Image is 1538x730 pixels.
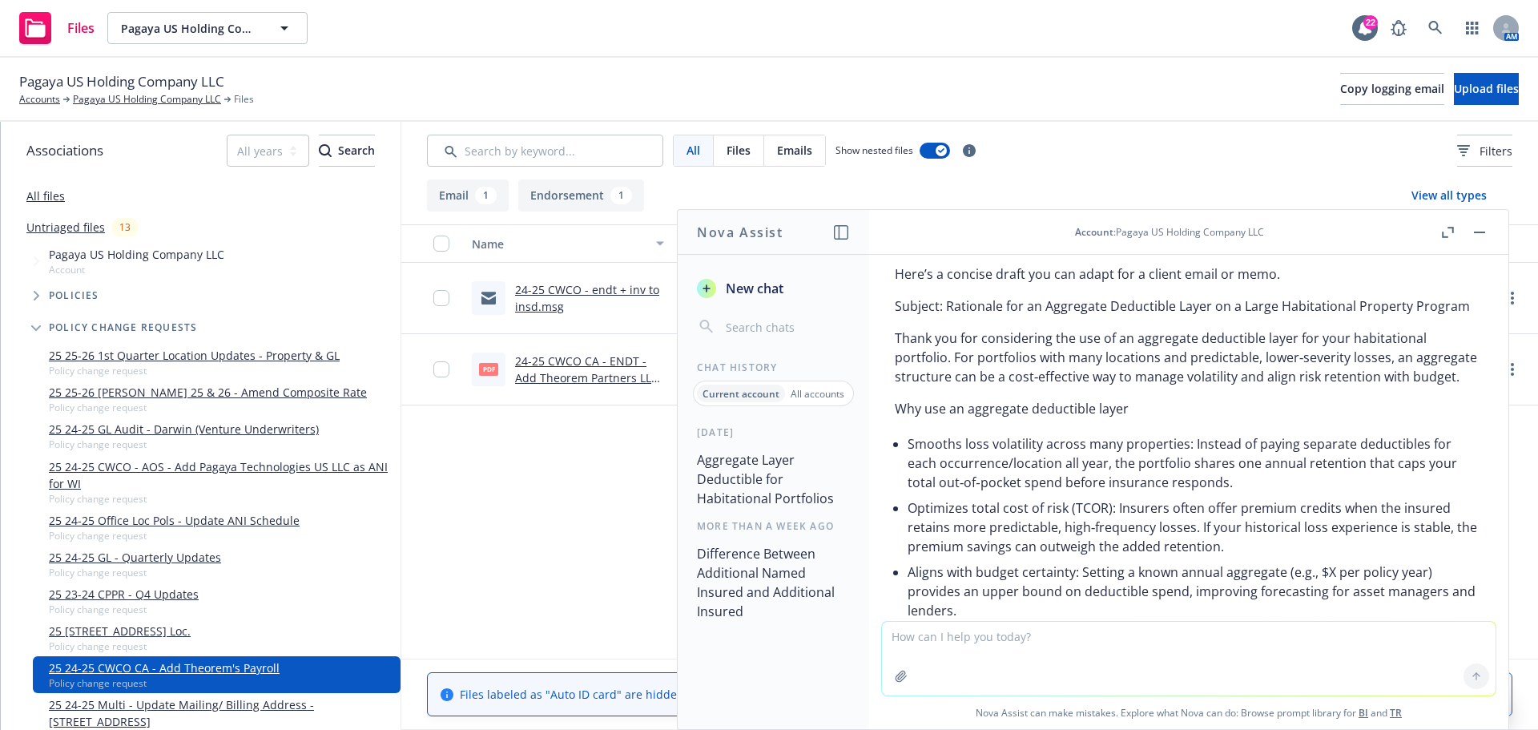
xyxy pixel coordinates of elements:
[690,274,856,303] button: New chat
[1457,143,1512,159] span: Filters
[67,22,95,34] span: Files
[26,188,65,204] a: All files
[49,512,300,529] a: 25 24-25 Office Loc Pols - Update ANI Schedule
[895,264,1483,284] p: Here’s a concise draft you can adapt for a client email or memo.
[777,142,812,159] span: Emails
[697,223,783,242] h1: Nova Assist
[1480,143,1512,159] span: Filters
[26,140,103,161] span: Associations
[1456,12,1488,44] a: Switch app
[234,92,254,107] span: Files
[49,347,340,364] a: 25 25-26 1st Quarter Location Updates - Property & GL
[19,92,60,107] a: Accounts
[670,224,876,263] button: File type
[791,387,844,401] p: All accounts
[433,361,449,377] input: Toggle Row Selected
[472,236,646,252] div: Name
[49,659,280,676] a: 25 24-25 CWCO CA - Add Theorem's Payroll
[727,142,751,159] span: Files
[460,686,796,703] span: Files labeled as "Auto ID card" are hidden.
[49,676,280,690] span: Policy change request
[835,143,913,157] span: Show nested files
[686,142,700,159] span: All
[1419,12,1451,44] a: Search
[319,144,332,157] svg: Search
[319,135,375,167] button: SearchSearch
[678,361,869,374] div: Chat History
[703,387,779,401] p: Current account
[1503,288,1522,308] a: more
[49,586,199,603] a: 25 23-24 CPPR - Q4 Updates
[678,519,869,533] div: More than a week ago
[49,246,224,263] span: Pagaya US Holding Company LLC
[908,431,1483,495] li: Smooths loss volatility across many properties: Instead of paying separate deductibles for each o...
[1340,73,1444,105] button: Copy logging email
[49,639,191,653] span: Policy change request
[465,224,670,263] button: Name
[895,296,1483,316] p: Subject: Rationale for an Aggregate Deductible Layer on a Large Habitational Property Program
[26,219,105,236] a: Untriaged files
[895,329,1483,386] p: Thank you for considering the use of an aggregate deductible layer for your habitational portfoli...
[1359,706,1368,720] a: BI
[723,316,850,338] input: Search chats
[121,20,260,37] span: Pagaya US Holding Company LLC
[895,399,1483,418] p: Why use an aggregate deductible layer
[49,603,199,616] span: Policy change request
[49,291,99,300] span: Policies
[49,458,394,492] a: 25 24-25 CWCO - AOS - Add Pagaya Technologies US LLC as ANI for WI
[433,290,449,306] input: Toggle Row Selected
[49,566,221,579] span: Policy change request
[49,492,394,506] span: Policy change request
[49,549,221,566] a: 25 24-25 GL - Quarterly Updates
[1503,360,1522,379] a: more
[49,623,191,639] a: 25 [STREET_ADDRESS] Loc.
[49,438,319,451] span: Policy change request
[908,495,1483,559] li: Optimizes total cost of risk (TCOR): Insurers often offer premium credits when the insured retain...
[678,425,869,439] div: [DATE]
[107,12,308,44] button: Pagaya US Holding Company LLC
[111,218,139,236] div: 13
[433,236,449,252] input: Select all
[49,696,394,730] a: 25 24-25 Multi - Update Mailing/ Billing Address - [STREET_ADDRESS]
[1340,81,1444,96] span: Copy logging email
[427,179,509,212] button: Email
[1075,225,1264,239] div: : Pagaya US Holding Company LLC
[1386,179,1512,212] button: View all types
[475,187,497,204] div: 1
[515,282,659,314] a: 24-25 CWCO - endt + inv to insd.msg
[427,135,663,167] input: Search by keyword...
[1075,225,1113,239] span: Account
[49,263,224,276] span: Account
[876,696,1502,729] span: Nova Assist can make mistakes. Explore what Nova can do: Browse prompt library for and
[1454,81,1519,96] span: Upload files
[19,71,224,92] span: Pagaya US Holding Company LLC
[515,353,658,402] a: 24-25 CWCO CA - ENDT - Add Theorem Partners LLC + Payroll.pdf
[1457,135,1512,167] button: Filters
[49,401,367,414] span: Policy change request
[49,529,300,542] span: Policy change request
[13,6,101,50] a: Files
[908,559,1483,623] li: Aligns with budget certainty: Setting a known annual aggregate (e.g., $X per policy year) provide...
[319,135,375,166] div: Search
[690,539,856,626] button: Difference Between Additional Named Insured and Additional Insured
[610,187,632,204] div: 1
[73,92,221,107] a: Pagaya US Holding Company LLC
[1383,12,1415,44] a: Report a Bug
[690,446,856,513] button: Aggregate Layer Deductible for Habitational Portfolios
[479,363,498,375] span: pdf
[49,364,340,377] span: Policy change request
[49,384,367,401] a: 25 25-26 [PERSON_NAME] 25 & 26 - Amend Composite Rate
[723,279,783,298] span: New chat
[49,323,197,333] span: Policy change requests
[1454,73,1519,105] button: Upload files
[518,179,644,212] button: Endorsement
[1390,706,1402,720] a: TR
[49,421,319,438] a: 25 24-25 GL Audit - Darwin (Venture Underwriters)
[1363,15,1378,30] div: 22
